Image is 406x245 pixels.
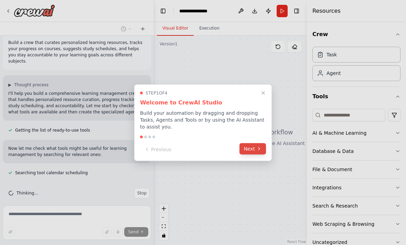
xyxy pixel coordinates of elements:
h3: Welcome to CrewAI Studio [140,98,266,107]
button: Close walkthrough [259,89,267,97]
button: Next [239,143,266,154]
button: Previous [140,144,175,155]
span: Step 1 of 4 [146,90,168,96]
p: Build your automation by dragging and dropping Tasks, Agents and Tools or by using the AI Assista... [140,109,266,130]
button: Hide left sidebar [158,6,168,16]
